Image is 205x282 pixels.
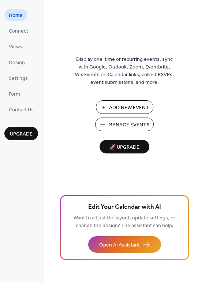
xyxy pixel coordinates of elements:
[4,72,32,84] a: Settings
[4,9,27,21] a: Home
[99,241,140,249] span: Open AI Assistant
[4,40,27,52] a: Views
[108,121,149,129] span: Manage Events
[9,12,23,19] span: Home
[4,56,29,68] a: Design
[109,104,149,112] span: Add New Event
[75,56,174,86] span: Display one-time or recurring events, sync with Google, Outlook, Zoom, Eventbrite, Wix Events or ...
[9,59,25,67] span: Design
[4,88,25,100] a: Form
[4,103,38,115] a: Contact Us
[95,118,154,131] button: Manage Events
[9,106,34,114] span: Contact Us
[9,43,22,51] span: Views
[9,27,28,35] span: Connect
[9,75,28,82] span: Settings
[100,140,149,153] button: 🚀 Upgrade
[88,202,161,212] span: Edit Your Calendar with AI
[10,130,33,138] span: Upgrade
[4,25,33,37] a: Connect
[104,142,145,152] span: 🚀 Upgrade
[96,100,153,114] button: Add New Event
[88,236,161,253] button: Open AI Assistant
[4,127,38,140] button: Upgrade
[9,90,20,98] span: Form
[74,213,175,231] span: Want to adjust the layout, update settings, or change the design? The assistant can help.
